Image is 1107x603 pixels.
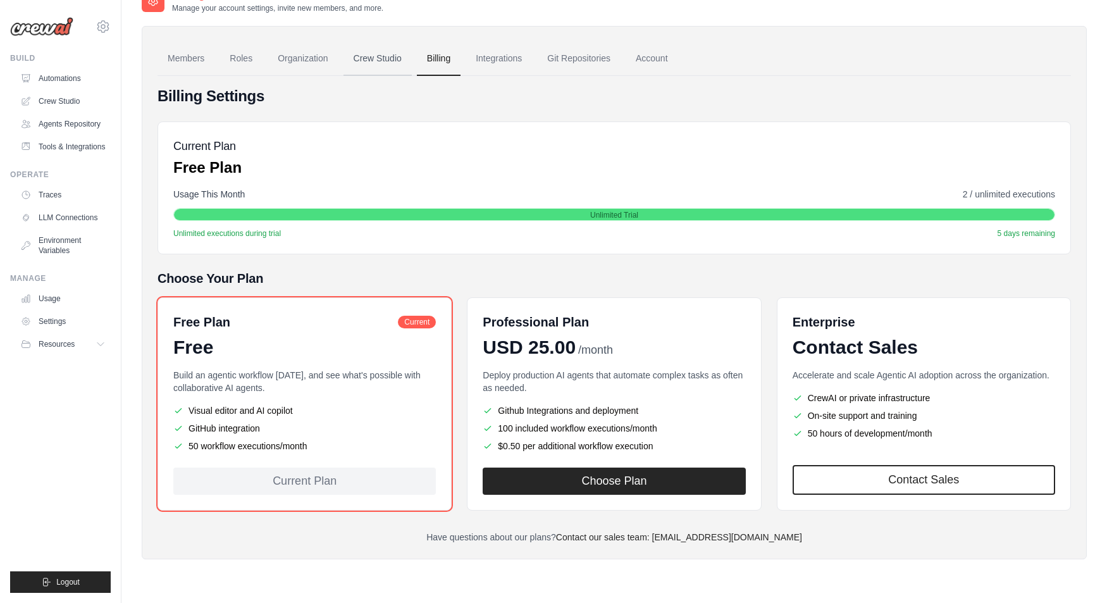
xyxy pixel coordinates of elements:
[483,369,745,394] p: Deploy production AI agents that automate complex tasks as often as needed.
[417,42,461,76] a: Billing
[173,440,436,452] li: 50 workflow executions/month
[173,188,245,201] span: Usage This Month
[173,404,436,417] li: Visual editor and AI copilot
[173,468,436,495] div: Current Plan
[173,158,242,178] p: Free Plan
[15,185,111,205] a: Traces
[15,137,111,157] a: Tools & Integrations
[15,114,111,134] a: Agents Repository
[10,273,111,283] div: Manage
[220,42,263,76] a: Roles
[15,334,111,354] button: Resources
[793,409,1055,422] li: On-site support and training
[483,313,589,331] h6: Professional Plan
[483,336,576,359] span: USD 25.00
[173,137,242,155] h5: Current Plan
[793,336,1055,359] div: Contact Sales
[10,17,73,36] img: Logo
[158,270,1071,287] h5: Choose Your Plan
[793,369,1055,382] p: Accelerate and scale Agentic AI adoption across the organization.
[15,289,111,309] a: Usage
[15,91,111,111] a: Crew Studio
[15,208,111,228] a: LLM Connections
[10,170,111,180] div: Operate
[537,42,621,76] a: Git Repositories
[15,230,111,261] a: Environment Variables
[10,571,111,593] button: Logout
[173,313,230,331] h6: Free Plan
[56,577,80,587] span: Logout
[483,440,745,452] li: $0.50 per additional workflow execution
[268,42,338,76] a: Organization
[793,392,1055,404] li: CrewAI or private infrastructure
[626,42,678,76] a: Account
[173,369,436,394] p: Build an agentic workflow [DATE], and see what's possible with collaborative AI agents.
[158,42,214,76] a: Members
[578,342,613,359] span: /month
[793,313,1055,331] h6: Enterprise
[173,422,436,435] li: GitHub integration
[556,532,802,542] a: Contact our sales team: [EMAIL_ADDRESS][DOMAIN_NAME]
[10,53,111,63] div: Build
[172,3,383,13] p: Manage your account settings, invite new members, and more.
[398,316,436,328] span: Current
[466,42,532,76] a: Integrations
[173,336,436,359] div: Free
[590,210,638,220] span: Unlimited Trial
[998,228,1055,239] span: 5 days remaining
[793,465,1055,495] a: Contact Sales
[158,86,1071,106] h4: Billing Settings
[343,42,412,76] a: Crew Studio
[483,422,745,435] li: 100 included workflow executions/month
[173,228,281,239] span: Unlimited executions during trial
[483,404,745,417] li: Github Integrations and deployment
[963,188,1055,201] span: 2 / unlimited executions
[158,531,1071,544] p: Have questions about our plans?
[483,468,745,495] button: Choose Plan
[39,339,75,349] span: Resources
[15,311,111,332] a: Settings
[793,427,1055,440] li: 50 hours of development/month
[15,68,111,89] a: Automations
